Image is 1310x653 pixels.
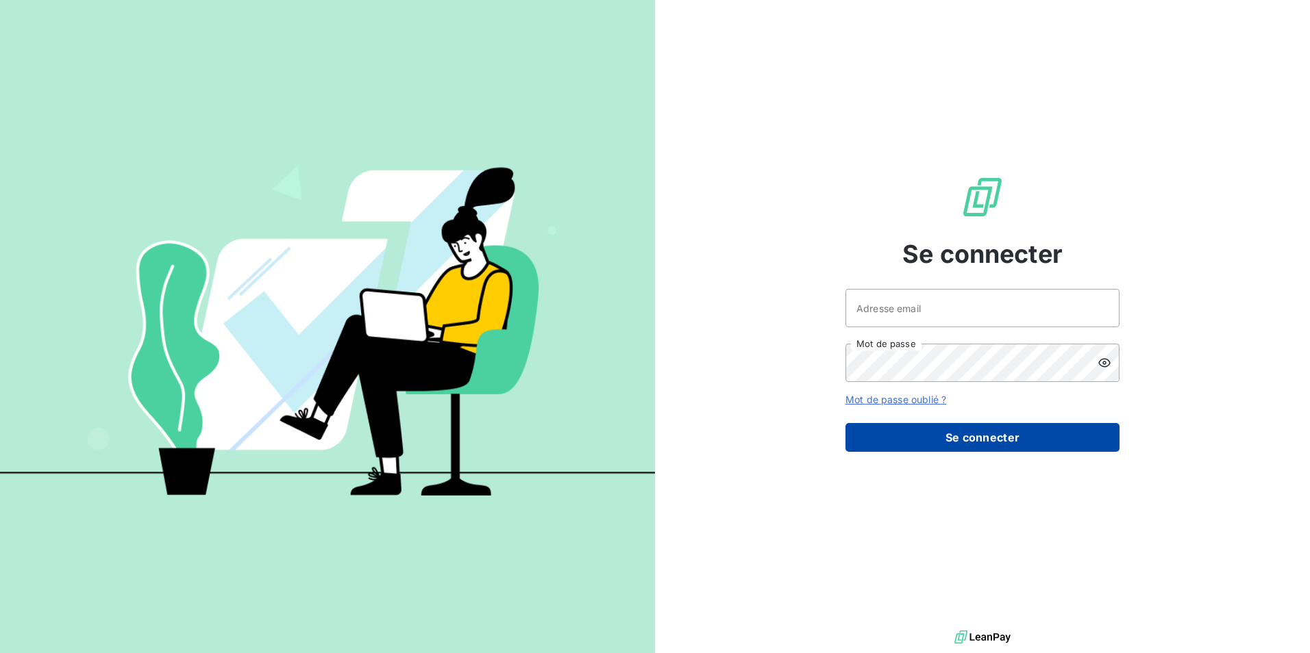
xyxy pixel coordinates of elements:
[902,235,1063,272] span: Se connecter
[954,627,1011,648] img: logo
[845,289,1120,327] input: placeholder
[845,394,946,405] a: Mot de passe oublié ?
[845,423,1120,452] button: Se connecter
[961,175,1004,219] img: Logo LeanPay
